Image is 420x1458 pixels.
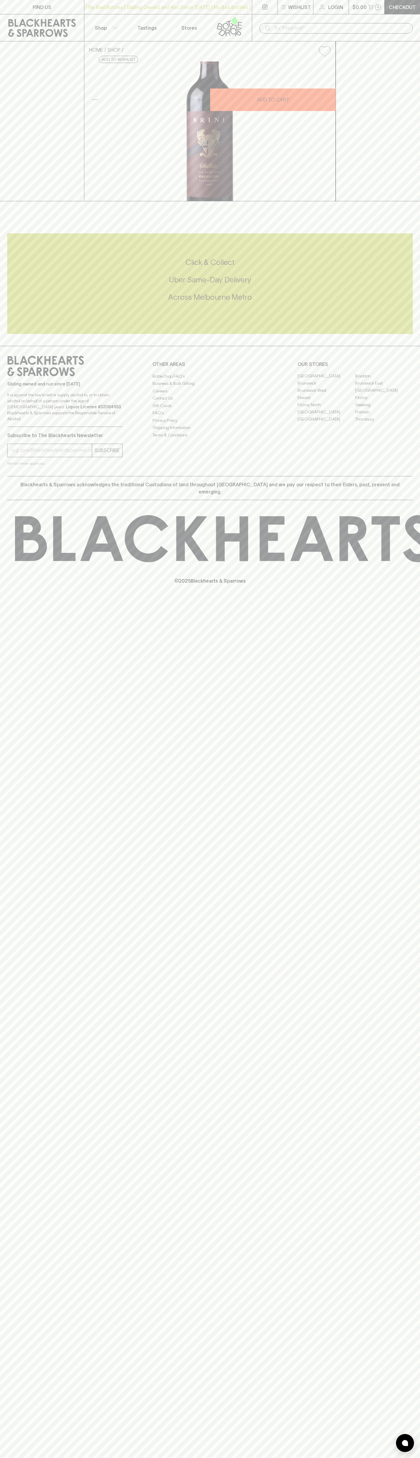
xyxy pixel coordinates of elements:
[7,392,122,422] p: It is against the law to sell or supply alcohol to, or to obtain alcohol on behalf of a person un...
[126,14,168,41] a: Tastings
[95,447,120,454] p: SUBSCRIBE
[153,409,268,417] a: FAQ's
[153,431,268,439] a: Terms & Conditions
[92,444,122,457] button: SUBSCRIBE
[298,401,355,409] a: Fitzroy North
[12,445,92,455] input: e.g. jane@blackheartsandsparrows.com.au
[355,387,413,394] a: [GEOGRAPHIC_DATA]
[298,387,355,394] a: Brunswick West
[316,44,333,59] button: Add to wishlist
[298,416,355,423] a: [GEOGRAPHIC_DATA]
[210,88,336,111] button: ADD TO CART
[298,409,355,416] a: [GEOGRAPHIC_DATA]
[355,409,413,416] a: Prahran
[7,432,122,439] p: Subscribe to The Blackhearts Newsletter
[107,47,120,52] a: SHOP
[137,24,157,31] p: Tastings
[153,424,268,431] a: Shipping Information
[12,481,408,495] p: Blackhearts & Sparrows acknowledges the traditional Custodians of land throughout [GEOGRAPHIC_DAT...
[352,4,367,11] p: $0.00
[168,14,210,41] a: Stores
[89,47,103,52] a: HOME
[153,395,268,402] a: Contact Us
[84,61,335,201] img: 41075.png
[66,404,121,409] strong: Liquor License #32064953
[33,4,51,11] p: FIND US
[7,460,122,466] p: We will never spam you
[7,381,122,387] p: Sibling owned and run since [DATE]
[7,233,413,334] div: Call to action block
[377,5,379,9] p: 0
[298,380,355,387] a: Brunswick
[298,361,413,368] p: OUR STORES
[153,380,268,387] a: Business & Bulk Gifting
[95,24,107,31] p: Shop
[84,14,126,41] button: Shop
[153,387,268,394] a: Careers
[355,416,413,423] a: Thornbury
[153,361,268,368] p: OTHER AREAS
[7,292,413,302] h5: Across Melbourne Metro
[328,4,343,11] p: Login
[402,1440,408,1446] img: bubble-icon
[153,417,268,424] a: Privacy Policy
[99,56,138,63] button: Add to wishlist
[389,4,416,11] p: Checkout
[274,23,408,33] input: Try "Pinot noir"
[7,275,413,285] h5: Uber Same-Day Delivery
[257,96,289,103] p: ADD TO CART
[355,380,413,387] a: Brunswick East
[7,257,413,267] h5: Click & Collect
[153,373,268,380] a: Bottle Drop FAQ's
[355,401,413,409] a: Geelong
[355,373,413,380] a: Braddon
[181,24,197,31] p: Stores
[298,373,355,380] a: [GEOGRAPHIC_DATA]
[153,402,268,409] a: Gift Cards
[355,394,413,401] a: Fitzroy
[288,4,311,11] p: Wishlist
[298,394,355,401] a: Elwood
